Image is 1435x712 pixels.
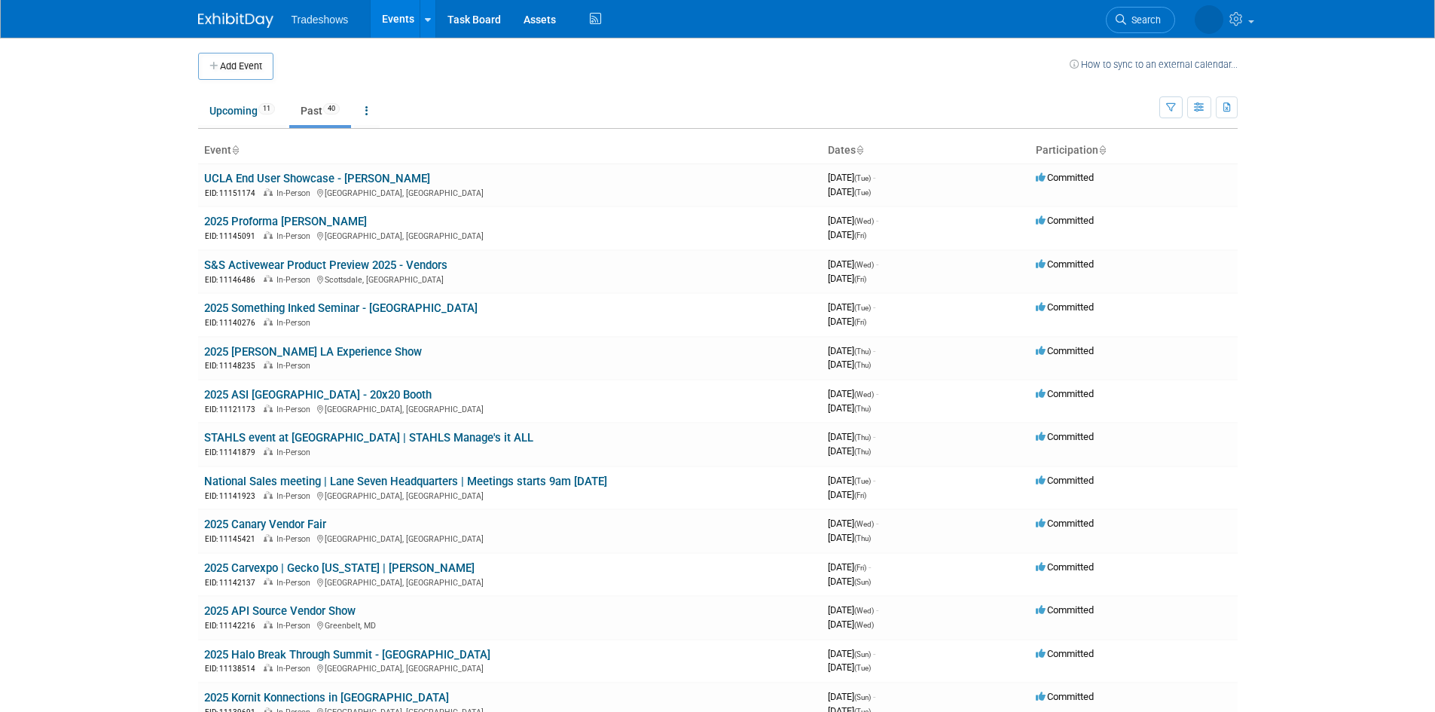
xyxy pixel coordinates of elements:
a: 2025 Proforma [PERSON_NAME] [204,215,367,228]
span: [DATE] [828,172,875,183]
a: How to sync to an external calendar... [1070,59,1238,70]
span: EID: 11121173 [205,405,261,414]
a: STAHLS event at [GEOGRAPHIC_DATA] | STAHLS Manage's it ALL [204,431,533,445]
span: (Fri) [854,564,866,572]
span: - [876,388,878,399]
span: In-Person [276,621,315,631]
span: In-Person [276,231,315,241]
span: [DATE] [828,691,875,702]
span: [DATE] [828,532,871,543]
span: - [876,215,878,226]
a: Sort by Participation Type [1098,144,1106,156]
a: 2025 API Source Vendor Show [204,604,356,618]
span: (Wed) [854,261,874,269]
span: (Sun) [854,650,871,659]
a: 2025 [PERSON_NAME] LA Experience Show [204,345,422,359]
span: (Thu) [854,405,871,413]
img: In-Person Event [264,318,273,325]
div: Scottsdale, [GEOGRAPHIC_DATA] [204,273,816,286]
span: In-Person [276,534,315,544]
span: [DATE] [828,273,866,284]
span: [DATE] [828,215,878,226]
span: - [873,648,875,659]
span: (Wed) [854,217,874,225]
span: (Thu) [854,448,871,456]
th: Event [198,138,822,163]
span: Committed [1036,691,1094,702]
span: Tradeshows [292,14,349,26]
div: [GEOGRAPHIC_DATA], [GEOGRAPHIC_DATA] [204,229,816,242]
span: [DATE] [828,431,875,442]
span: (Wed) [854,621,874,629]
th: Participation [1030,138,1238,163]
a: 2025 Halo Break Through Summit - [GEOGRAPHIC_DATA] [204,648,490,662]
span: [DATE] [828,662,871,673]
span: [DATE] [828,402,871,414]
span: EID: 11138514 [205,665,261,673]
img: In-Person Event [264,448,273,455]
span: EID: 11146486 [205,276,261,284]
span: [DATE] [828,359,871,370]
img: In-Person Event [264,621,273,628]
span: Committed [1036,518,1094,529]
span: Committed [1036,388,1094,399]
img: In-Person Event [264,578,273,585]
img: In-Person Event [264,275,273,283]
span: Committed [1036,258,1094,270]
a: 2025 ASI [GEOGRAPHIC_DATA] - 20x20 Booth [204,388,432,402]
img: In-Person Event [264,491,273,499]
span: (Thu) [854,361,871,369]
span: EID: 11145421 [205,535,261,543]
a: S&S Activewear Product Preview 2025 - Vendors [204,258,447,272]
a: Search [1106,7,1175,33]
span: - [876,604,878,616]
span: In-Person [276,664,315,674]
span: EID: 11142137 [205,579,261,587]
span: (Wed) [854,520,874,528]
span: [DATE] [828,604,878,616]
a: 2025 Something Inked Seminar - [GEOGRAPHIC_DATA] [204,301,478,315]
span: (Fri) [854,231,866,240]
a: 2025 Canary Vendor Fair [204,518,326,531]
span: Committed [1036,431,1094,442]
span: (Sun) [854,578,871,586]
span: Search [1126,14,1161,26]
a: Past40 [289,96,351,125]
img: In-Person Event [264,231,273,239]
div: [GEOGRAPHIC_DATA], [GEOGRAPHIC_DATA] [204,489,816,502]
th: Dates [822,138,1030,163]
span: [DATE] [828,301,875,313]
span: [DATE] [828,489,866,500]
div: [GEOGRAPHIC_DATA], [GEOGRAPHIC_DATA] [204,576,816,588]
span: [DATE] [828,518,878,529]
span: (Fri) [854,318,866,326]
a: Sort by Event Name [231,144,239,156]
span: (Sun) [854,693,871,701]
span: Committed [1036,301,1094,313]
span: [DATE] [828,258,878,270]
span: [DATE] [828,619,874,630]
div: Greenbelt, MD [204,619,816,631]
span: EID: 11141879 [205,448,261,457]
span: Committed [1036,345,1094,356]
span: 11 [258,103,275,115]
span: Committed [1036,561,1094,573]
span: Committed [1036,215,1094,226]
span: In-Person [276,188,315,198]
span: [DATE] [828,475,875,486]
span: In-Person [276,361,315,371]
span: [DATE] [828,388,878,399]
span: [DATE] [828,445,871,457]
span: (Tue) [854,304,871,312]
span: [DATE] [828,576,871,587]
span: - [873,172,875,183]
span: [DATE] [828,316,866,327]
span: - [873,691,875,702]
a: 2025 Kornit Konnections in [GEOGRAPHIC_DATA] [204,691,449,704]
span: - [873,431,875,442]
div: [GEOGRAPHIC_DATA], [GEOGRAPHIC_DATA] [204,532,816,545]
span: EID: 11148235 [205,362,261,370]
span: In-Person [276,318,315,328]
span: EID: 11151174 [205,189,261,197]
span: In-Person [276,578,315,588]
